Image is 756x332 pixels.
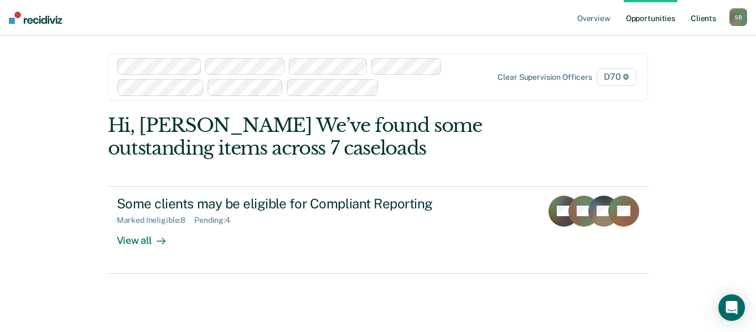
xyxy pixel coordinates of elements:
[108,114,540,160] div: Hi, [PERSON_NAME] We’ve found some outstanding items across 7 caseloads
[117,225,179,247] div: View all
[498,73,592,82] div: Clear supervision officers
[718,294,745,321] div: Open Intercom Messenger
[194,216,239,225] div: Pending : 4
[597,68,636,86] span: D70
[117,216,194,225] div: Marked Ineligible : 8
[9,12,62,24] img: Recidiviz
[108,186,649,274] a: Some clients may be eligible for Compliant ReportingMarked Ineligible:8Pending:4View all
[729,8,747,26] div: S B
[729,8,747,26] button: SB
[117,196,505,212] div: Some clients may be eligible for Compliant Reporting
